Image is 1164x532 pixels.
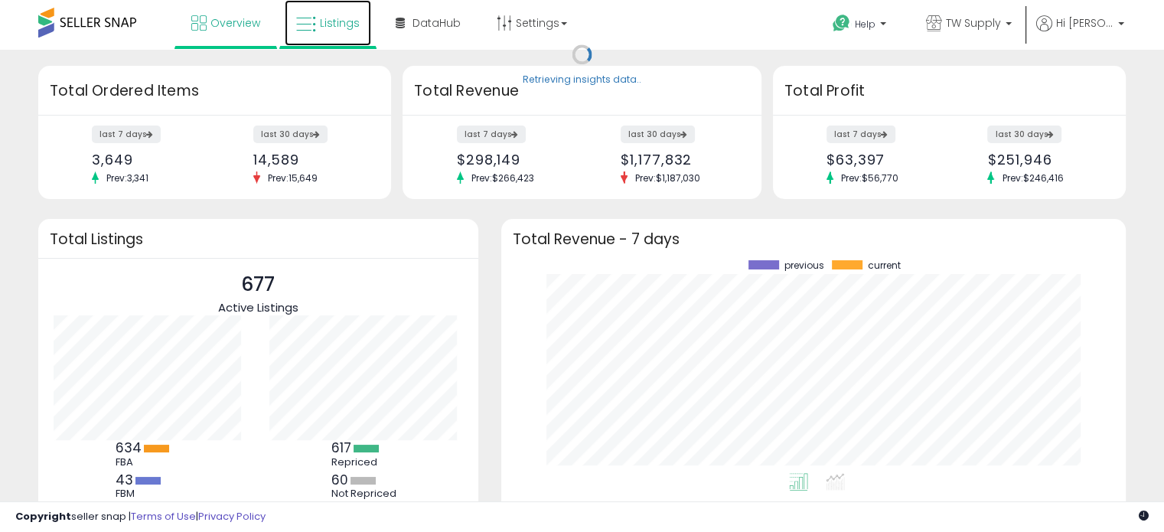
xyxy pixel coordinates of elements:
[464,171,542,184] span: Prev: $266,423
[116,488,184,500] div: FBM
[92,126,161,143] label: last 7 days
[987,152,1098,168] div: $251,946
[523,73,641,87] div: Retrieving insights data..
[832,14,851,33] i: Get Help
[331,456,400,468] div: Repriced
[414,80,750,102] h3: Total Revenue
[833,171,906,184] span: Prev: $56,770
[827,126,895,143] label: last 7 days
[116,439,142,457] b: 634
[116,471,133,489] b: 43
[868,260,901,271] span: current
[987,126,1061,143] label: last 30 days
[15,509,71,524] strong: Copyright
[218,299,298,315] span: Active Listings
[628,171,708,184] span: Prev: $1,187,030
[827,152,937,168] div: $63,397
[457,126,526,143] label: last 7 days
[946,15,1001,31] span: TW Supply
[784,260,824,271] span: previous
[621,126,695,143] label: last 30 days
[331,439,351,457] b: 617
[253,126,328,143] label: last 30 days
[1056,15,1113,31] span: Hi [PERSON_NAME]
[412,15,461,31] span: DataHub
[320,15,360,31] span: Listings
[457,152,571,168] div: $298,149
[131,509,196,524] a: Terms of Use
[210,15,260,31] span: Overview
[621,152,735,168] div: $1,177,832
[253,152,364,168] div: 14,589
[820,2,902,50] a: Help
[92,152,203,168] div: 3,649
[855,18,875,31] span: Help
[15,510,266,524] div: seller snap | |
[331,471,348,489] b: 60
[50,233,467,245] h3: Total Listings
[994,171,1071,184] span: Prev: $246,416
[99,171,156,184] span: Prev: 3,341
[784,80,1114,102] h3: Total Profit
[513,233,1114,245] h3: Total Revenue - 7 days
[116,456,184,468] div: FBA
[260,171,325,184] span: Prev: 15,649
[50,80,380,102] h3: Total Ordered Items
[198,509,266,524] a: Privacy Policy
[331,488,400,500] div: Not Repriced
[1036,15,1124,50] a: Hi [PERSON_NAME]
[218,270,298,299] p: 677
